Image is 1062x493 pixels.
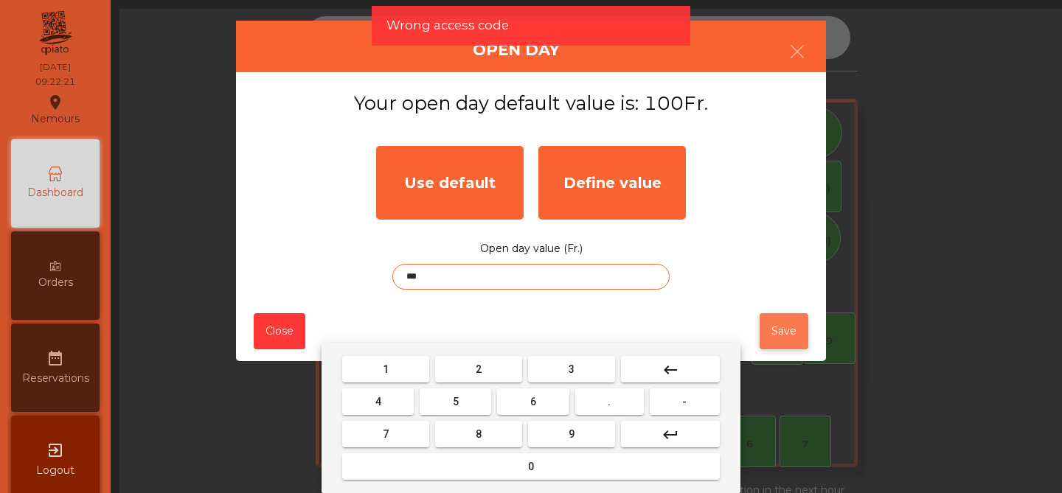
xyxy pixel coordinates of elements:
span: 6 [530,396,536,408]
div: Use default [376,146,524,220]
span: 8 [476,428,482,440]
mat-icon: keyboard_return [662,426,679,444]
span: 9 [569,428,575,440]
span: 0 [528,461,534,472]
span: 1 [383,363,389,375]
label: Open day value (Fr.) [480,239,583,259]
span: 5 [453,396,459,408]
button: Save [760,313,808,349]
h3: Your open day default value is: 100Fr. [265,90,797,116]
span: 7 [383,428,389,440]
span: - [682,396,687,408]
span: 3 [569,363,575,375]
span: . [608,396,611,408]
mat-icon: keyboard_backspace [662,361,679,379]
span: 4 [375,396,381,408]
div: Define value [538,146,686,220]
button: Close [254,313,305,349]
span: Wrong access code [386,16,509,35]
span: 2 [476,363,482,375]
